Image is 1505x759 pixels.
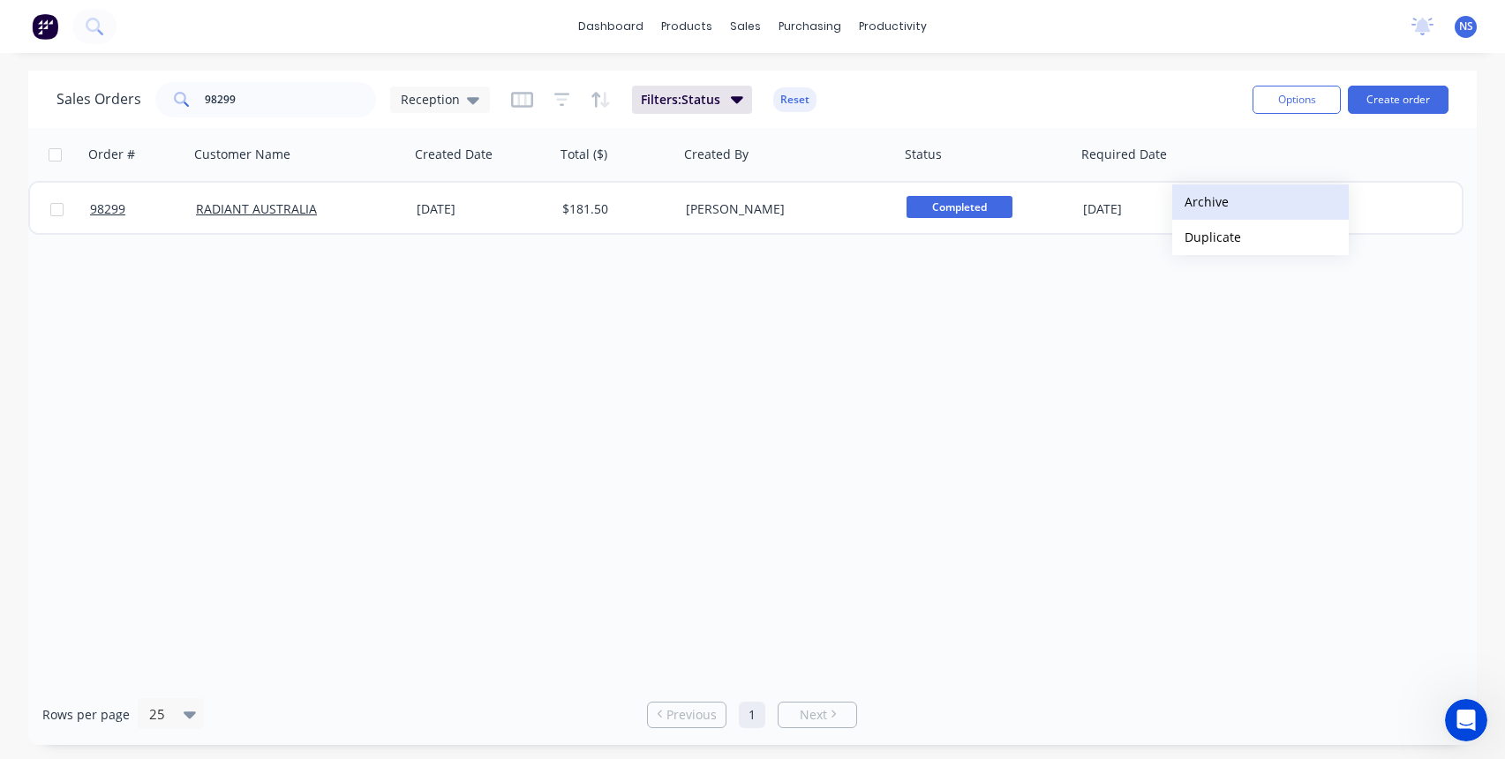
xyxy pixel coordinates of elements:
a: Next page [779,706,856,724]
div: $181.50 [562,200,666,218]
div: purchasing [770,13,850,40]
div: Total ($) [561,146,607,163]
button: Create order [1348,86,1449,114]
div: Required Date [1081,146,1167,163]
a: dashboard [569,13,652,40]
span: 98299 [90,200,125,218]
div: Order # [88,146,135,163]
span: Next [800,706,827,724]
input: Search... [205,82,377,117]
a: Previous page [648,706,726,724]
div: Customer Name [194,146,290,163]
div: Created By [684,146,749,163]
img: Factory [32,13,58,40]
button: Reset [773,87,816,112]
div: [DATE] [1083,200,1223,218]
span: Filters: Status [641,91,720,109]
span: NS [1459,19,1473,34]
span: Rows per page [42,706,130,724]
a: RADIANT AUSTRALIA [196,200,317,217]
div: Created Date [415,146,493,163]
div: sales [721,13,770,40]
ul: Pagination [640,702,864,728]
div: productivity [850,13,936,40]
h1: Sales Orders [56,91,141,108]
span: Reception [401,90,460,109]
iframe: Intercom live chat [1445,699,1487,741]
button: Filters:Status [632,86,752,114]
div: Status [905,146,942,163]
span: Completed [907,196,1012,218]
div: [DATE] [417,200,548,218]
div: [PERSON_NAME] [686,200,882,218]
button: Duplicate [1172,220,1349,255]
button: Options [1253,86,1341,114]
a: Page 1 is your current page [739,702,765,728]
span: Previous [666,706,717,724]
div: products [652,13,721,40]
a: 98299 [90,183,196,236]
button: Archive [1172,184,1349,220]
